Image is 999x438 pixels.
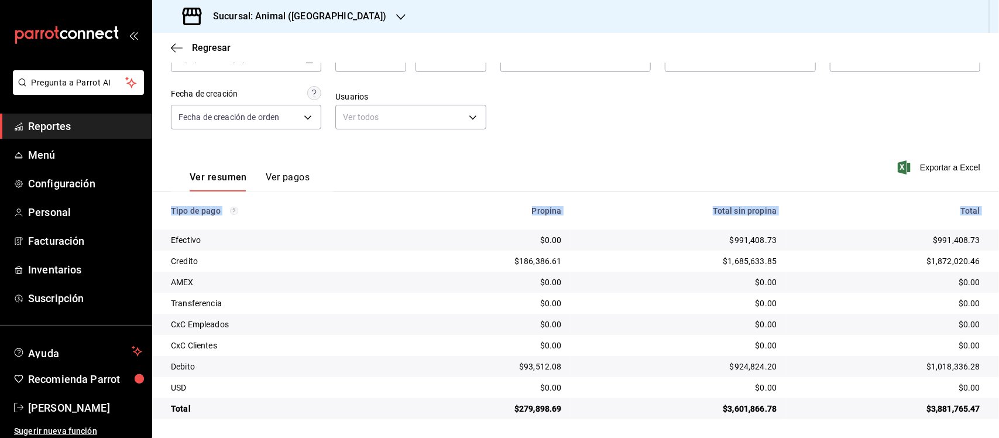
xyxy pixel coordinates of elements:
[795,255,980,267] div: $1,872,020.46
[171,42,231,53] button: Regresar
[28,290,142,306] span: Suscripción
[795,234,980,246] div: $991,408.73
[171,255,390,267] div: Credito
[409,276,562,288] div: $0.00
[14,425,142,437] span: Sugerir nueva función
[581,382,777,393] div: $0.00
[28,147,142,163] span: Menú
[192,42,231,53] span: Regresar
[28,344,127,358] span: Ayuda
[171,234,390,246] div: Efectivo
[13,70,144,95] button: Pregunta a Parrot AI
[409,340,562,351] div: $0.00
[171,403,390,415] div: Total
[171,206,390,215] div: Tipo de pago
[28,118,142,134] span: Reportes
[581,206,777,215] div: Total sin propina
[266,172,310,191] button: Ver pagos
[581,403,777,415] div: $3,601,866.78
[581,234,777,246] div: $991,408.73
[28,262,142,278] span: Inventarios
[795,206,980,215] div: Total
[28,176,142,191] span: Configuración
[581,361,777,372] div: $924,824.20
[795,297,980,309] div: $0.00
[190,172,310,191] div: navigation tabs
[581,319,777,330] div: $0.00
[581,276,777,288] div: $0.00
[795,276,980,288] div: $0.00
[409,361,562,372] div: $93,512.08
[32,77,126,89] span: Pregunta a Parrot AI
[795,319,980,330] div: $0.00
[409,206,562,215] div: Propina
[8,85,144,97] a: Pregunta a Parrot AI
[581,340,777,351] div: $0.00
[409,297,562,309] div: $0.00
[581,255,777,267] div: $1,685,633.85
[28,400,142,416] span: [PERSON_NAME]
[28,204,142,220] span: Personal
[190,172,247,191] button: Ver resumen
[335,93,486,101] label: Usuarios
[409,234,562,246] div: $0.00
[28,233,142,249] span: Facturación
[230,207,238,215] svg: Los pagos realizados con Pay y otras terminales son montos brutos.
[171,276,390,288] div: AMEX
[900,160,980,174] button: Exportar a Excel
[171,319,390,330] div: CxC Empleados
[178,111,279,123] span: Fecha de creación de orden
[171,88,238,100] div: Fecha de creación
[335,105,486,129] div: Ver todos
[171,340,390,351] div: CxC Clientes
[171,382,390,393] div: USD
[171,297,390,309] div: Transferencia
[28,371,142,387] span: Recomienda Parrot
[795,361,980,372] div: $1,018,336.28
[409,319,562,330] div: $0.00
[409,255,562,267] div: $186,386.61
[581,297,777,309] div: $0.00
[129,30,138,40] button: open_drawer_menu
[795,403,980,415] div: $3,881,765.47
[795,340,980,351] div: $0.00
[795,382,980,393] div: $0.00
[409,403,562,415] div: $279,898.69
[204,9,387,23] h3: Sucursal: Animal ([GEOGRAPHIC_DATA])
[409,382,562,393] div: $0.00
[171,361,390,372] div: Debito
